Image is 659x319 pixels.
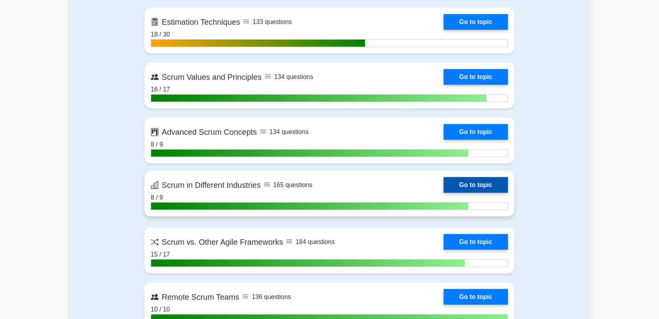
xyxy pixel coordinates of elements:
[444,14,508,30] a: Go to topic
[444,69,508,85] a: Go to topic
[444,234,508,250] a: Go to topic
[444,289,508,305] a: Go to topic
[444,124,508,140] a: Go to topic
[444,177,508,193] a: Go to topic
